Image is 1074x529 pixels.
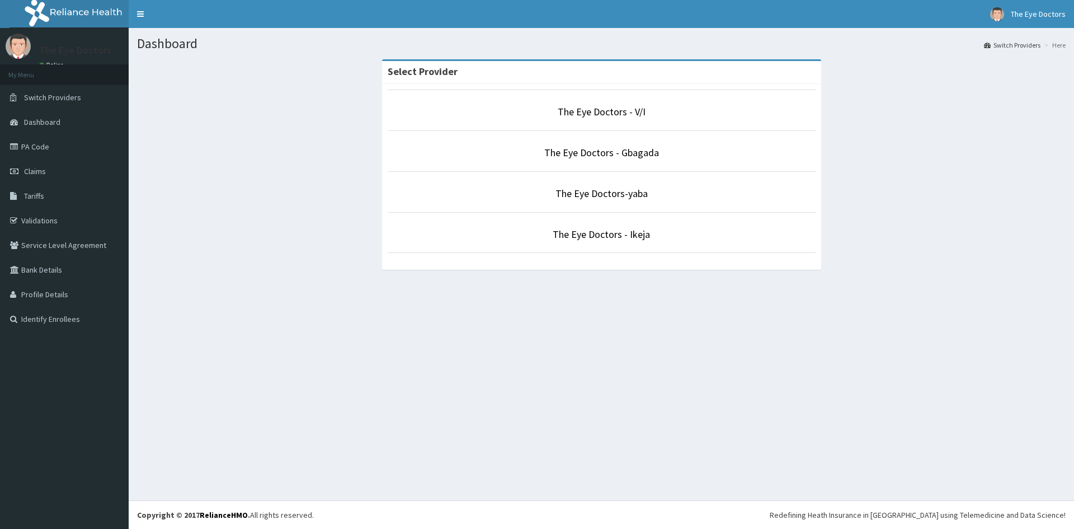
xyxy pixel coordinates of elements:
[24,166,46,176] span: Claims
[544,146,659,159] a: The Eye Doctors - Gbagada
[6,34,31,59] img: User Image
[39,61,66,69] a: Online
[129,500,1074,529] footer: All rights reserved.
[1042,40,1066,50] li: Here
[558,105,646,118] a: The Eye Doctors - V/I
[553,228,650,241] a: The Eye Doctors - Ikeja
[770,509,1066,521] div: Redefining Heath Insurance in [GEOGRAPHIC_DATA] using Telemedicine and Data Science!
[200,510,248,520] a: RelianceHMO
[39,45,111,55] p: The Eye Doctors
[137,36,1066,51] h1: Dashboard
[1011,9,1066,19] span: The Eye Doctors
[555,187,648,200] a: The Eye Doctors-yaba
[24,92,81,102] span: Switch Providers
[388,65,458,78] strong: Select Provider
[24,117,60,127] span: Dashboard
[24,191,44,201] span: Tariffs
[137,510,250,520] strong: Copyright © 2017 .
[990,7,1004,21] img: User Image
[984,40,1040,50] a: Switch Providers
